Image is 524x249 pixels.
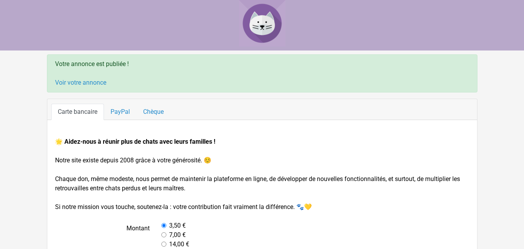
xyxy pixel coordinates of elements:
[55,138,215,145] strong: 🌟 Aidez-nous à réunir plus de chats avec leurs familles !
[51,104,104,120] a: Carte bancaire
[169,230,186,240] label: 7,00 €
[137,104,170,120] a: Chèque
[47,54,477,92] div: Votre annonce est publiée !
[169,221,186,230] label: 3,50 €
[104,104,137,120] a: PayPal
[55,79,106,86] a: Voir votre annonce
[169,240,189,249] label: 14,00 €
